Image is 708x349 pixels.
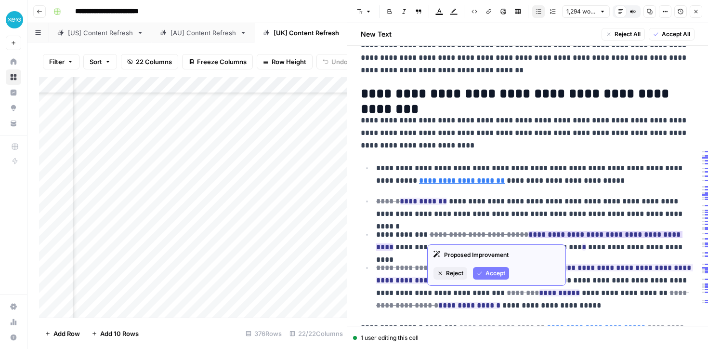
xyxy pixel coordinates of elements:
[433,251,560,259] div: Proposed Improvement
[152,23,255,42] a: [AU] Content Refresh
[6,116,21,131] a: Your Data
[272,57,306,67] span: Row Height
[6,8,21,32] button: Workspace: XeroOps
[446,269,463,278] span: Reject
[602,28,645,40] button: Reject All
[255,23,414,42] a: [[GEOGRAPHIC_DATA]] Content Refresh
[566,7,597,16] span: 1,294 words
[83,54,117,69] button: Sort
[286,326,347,341] div: 22/22 Columns
[361,29,392,39] h2: New Text
[6,69,21,85] a: Browse
[615,30,641,39] span: Reject All
[170,28,236,38] div: [AU] Content Refresh
[49,57,65,67] span: Filter
[242,326,286,341] div: 376 Rows
[6,299,21,314] a: Settings
[136,57,172,67] span: 22 Columns
[433,267,467,280] button: Reject
[43,54,79,69] button: Filter
[182,54,253,69] button: Freeze Columns
[39,326,86,341] button: Add Row
[662,30,690,39] span: Accept All
[53,329,80,338] span: Add Row
[6,11,23,28] img: XeroOps Logo
[6,54,21,69] a: Home
[6,314,21,330] a: Usage
[6,330,21,345] button: Help + Support
[86,326,144,341] button: Add 10 Rows
[6,100,21,116] a: Opportunities
[49,23,152,42] a: [US] Content Refresh
[649,28,695,40] button: Accept All
[274,28,395,38] div: [[GEOGRAPHIC_DATA]] Content Refresh
[197,57,247,67] span: Freeze Columns
[6,85,21,100] a: Insights
[90,57,102,67] span: Sort
[485,269,505,278] span: Accept
[331,57,348,67] span: Undo
[68,28,133,38] div: [US] Content Refresh
[257,54,313,69] button: Row Height
[473,267,509,280] button: Accept
[316,54,354,69] button: Undo
[100,329,139,338] span: Add 10 Rows
[562,5,610,18] button: 1,294 words
[121,54,178,69] button: 22 Columns
[353,334,702,342] div: 1 user editing this cell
